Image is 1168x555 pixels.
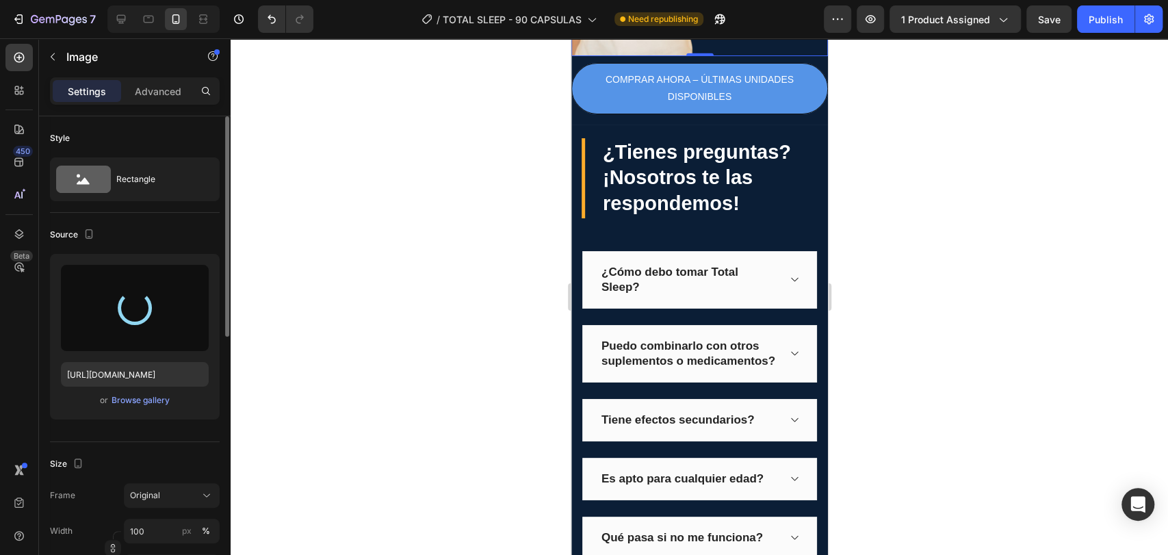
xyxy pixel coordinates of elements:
[50,455,86,474] div: Size
[202,525,210,537] div: %
[61,362,209,387] input: https://example.com/image.jpg
[111,393,170,407] button: Browse gallery
[1038,14,1061,25] span: Save
[130,489,160,502] span: Original
[182,525,192,537] div: px
[890,5,1021,33] button: 1 product assigned
[1089,12,1123,27] div: Publish
[571,38,828,555] iframe: Design area
[258,5,313,33] div: Undo/Redo
[1121,488,1154,521] div: Open Intercom Messenger
[5,5,102,33] button: 7
[66,49,183,65] p: Image
[198,523,214,539] button: px
[124,483,220,508] button: Original
[13,146,33,157] div: 450
[1077,5,1134,33] button: Publish
[124,519,220,543] input: px%
[50,132,70,144] div: Style
[100,392,108,409] span: or
[50,489,75,502] label: Frame
[50,226,97,244] div: Source
[628,13,698,25] span: Need republishing
[179,523,195,539] button: %
[112,394,170,406] div: Browse gallery
[135,84,181,99] p: Advanced
[10,250,33,261] div: Beta
[50,525,73,537] label: Width
[443,12,582,27] span: TOTAL SLEEP - 90 CAPSULAS
[68,84,106,99] p: Settings
[116,164,200,195] div: Rectangle
[1026,5,1072,33] button: Save
[901,12,990,27] span: 1 product assigned
[90,11,96,27] p: 7
[437,12,440,27] span: /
